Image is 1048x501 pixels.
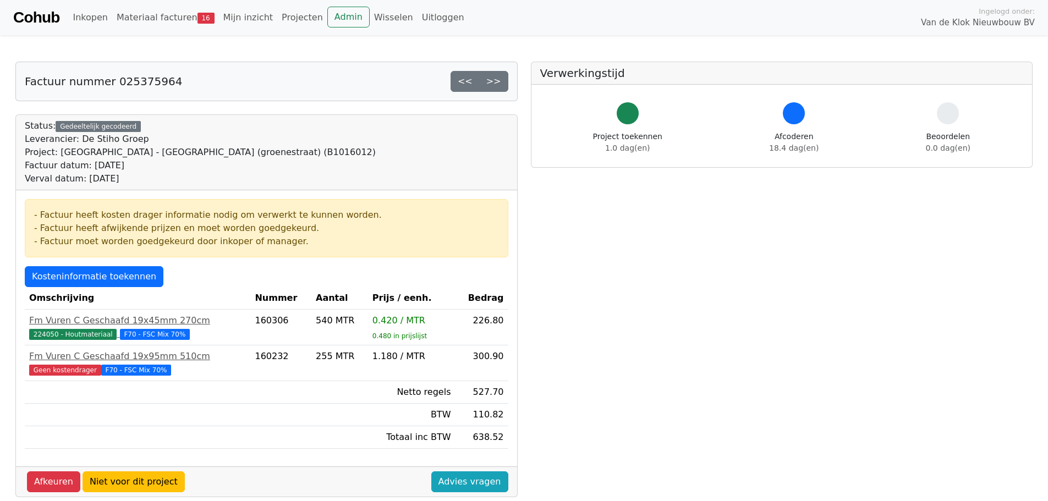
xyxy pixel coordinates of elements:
a: Mijn inzicht [219,7,278,29]
td: 300.90 [455,345,508,381]
div: 0.420 / MTR [372,314,451,327]
span: 224050 - Houtmateriaal [29,329,117,340]
td: 160306 [250,310,311,345]
a: Inkopen [68,7,112,29]
div: - Factuur heeft afwijkende prijzen en moet worden goedgekeurd. [34,222,499,235]
div: Beoordelen [926,131,970,154]
div: 540 MTR [316,314,364,327]
span: F70 - FSC Mix 70% [120,329,190,340]
span: 0.0 dag(en) [926,144,970,152]
a: Materiaal facturen16 [112,7,219,29]
div: Fm Vuren C Geschaafd 19x45mm 270cm [29,314,246,327]
h5: Verwerkingstijd [540,67,1024,80]
sub: 0.480 in prijslijst [372,332,427,340]
a: Wisselen [370,7,418,29]
div: Afcoderen [769,131,819,154]
div: Gedeeltelijk gecodeerd [56,121,141,132]
a: Projecten [277,7,327,29]
span: Ingelogd onder: [979,6,1035,16]
h5: Factuur nummer 025375964 [25,75,182,88]
th: Prijs / eenh. [368,287,456,310]
a: Kosteninformatie toekennen [25,266,163,287]
span: 16 [197,13,215,24]
th: Aantal [311,287,368,310]
a: Fm Vuren C Geschaafd 19x45mm 270cm224050 - Houtmateriaal F70 - FSC Mix 70% [29,314,246,340]
a: << [451,71,480,92]
td: Netto regels [368,381,456,404]
td: 226.80 [455,310,508,345]
td: 638.52 [455,426,508,449]
div: Project toekennen [593,131,662,154]
div: Leverancier: De Stiho Groep [25,133,376,146]
span: 1.0 dag(en) [605,144,650,152]
div: Fm Vuren C Geschaafd 19x95mm 510cm [29,350,246,363]
a: Advies vragen [431,471,508,492]
div: Project: [GEOGRAPHIC_DATA] - [GEOGRAPHIC_DATA] (groenestraat) (B1016012) [25,146,376,159]
td: 110.82 [455,404,508,426]
th: Nummer [250,287,311,310]
div: Status: [25,119,376,185]
td: 527.70 [455,381,508,404]
span: Van de Klok Nieuwbouw BV [921,16,1035,29]
span: 18.4 dag(en) [769,144,819,152]
a: Fm Vuren C Geschaafd 19x95mm 510cmGeen kostendragerF70 - FSC Mix 70% [29,350,246,376]
div: 255 MTR [316,350,364,363]
a: Niet voor dit project [83,471,185,492]
a: Cohub [13,4,59,31]
a: Admin [327,7,370,27]
th: Omschrijving [25,287,250,310]
div: Factuur datum: [DATE] [25,159,376,172]
div: - Factuur heeft kosten drager informatie nodig om verwerkt te kunnen worden. [34,208,499,222]
a: Uitloggen [418,7,469,29]
span: F70 - FSC Mix 70% [101,365,172,376]
td: 160232 [250,345,311,381]
div: - Factuur moet worden goedgekeurd door inkoper of manager. [34,235,499,248]
a: >> [479,71,508,92]
td: BTW [368,404,456,426]
div: 1.180 / MTR [372,350,451,363]
a: Afkeuren [27,471,80,492]
td: Totaal inc BTW [368,426,456,449]
span: Geen kostendrager [29,365,101,376]
div: Verval datum: [DATE] [25,172,376,185]
th: Bedrag [455,287,508,310]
